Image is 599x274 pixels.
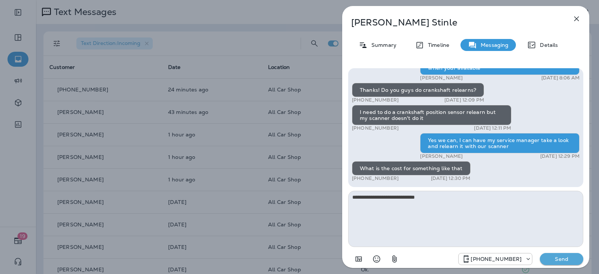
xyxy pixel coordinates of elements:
p: [PHONE_NUMBER] [352,175,399,181]
p: [PERSON_NAME] [420,153,463,159]
p: [PERSON_NAME] [420,75,463,81]
p: [PHONE_NUMBER] [352,125,399,131]
p: Timeline [424,42,449,48]
p: [PERSON_NAME] Stinle [351,17,556,28]
button: Select an emoji [369,252,384,267]
div: Thanks! Do you guys do crankshaft relearns? [352,83,484,97]
p: Send [546,256,577,262]
p: [DATE] 8:06 AM [541,75,580,81]
p: [DATE] 12:09 PM [444,97,484,103]
div: I need to do a crankshaft position sensor relearn but my scanner doesn't do it [352,105,511,125]
button: Send [540,253,583,265]
p: Messaging [477,42,508,48]
p: [PHONE_NUMBER] [352,97,399,103]
p: [DATE] 12:11 PM [474,125,511,131]
p: [PHONE_NUMBER] [471,256,522,262]
div: What is the cost for something like that [352,161,471,175]
p: [DATE] 12:30 PM [431,175,471,181]
button: Add in a premade template [351,252,366,267]
div: +1 (689) 265-4479 [459,255,532,264]
p: Summary [368,42,396,48]
p: Details [536,42,558,48]
p: [DATE] 12:29 PM [540,153,580,159]
div: Yes we can, I can have my service manager take a look and relearn it with our scanner [420,133,580,153]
